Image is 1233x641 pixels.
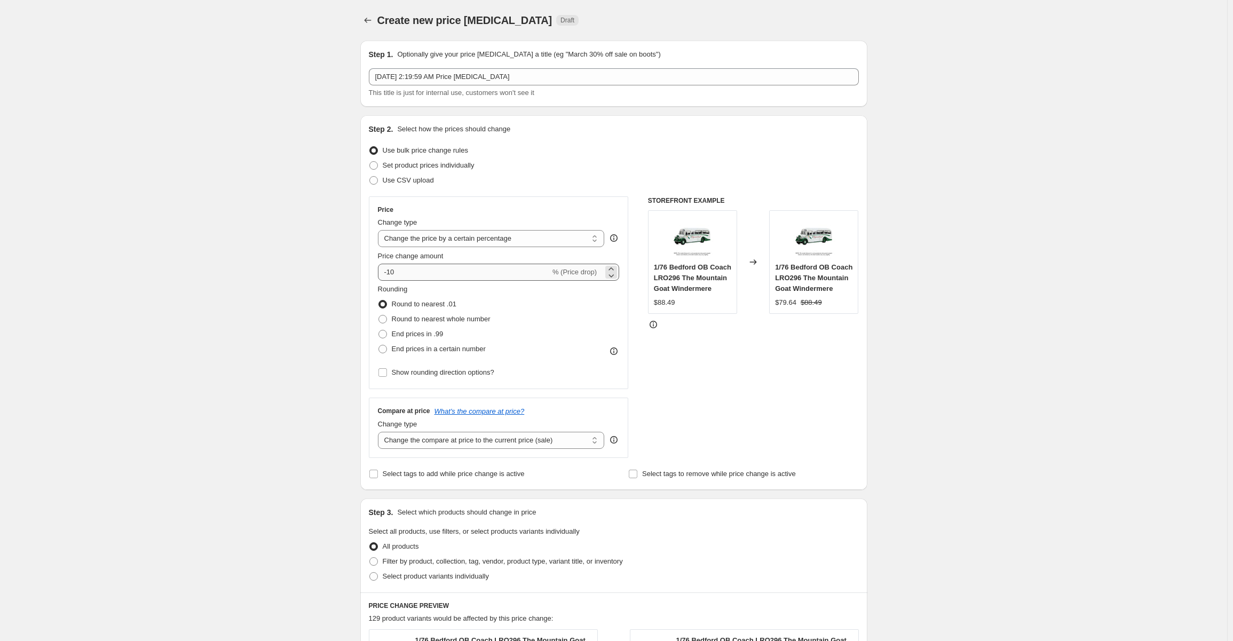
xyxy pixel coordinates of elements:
span: Round to nearest .01 [392,300,456,308]
p: Optionally give your price [MEDICAL_DATA] a title (eg "March 30% off sale on boots") [397,49,660,60]
span: Draft [560,16,574,25]
p: Select how the prices should change [397,124,510,134]
button: What's the compare at price? [434,407,525,415]
span: Change type [378,420,417,428]
span: Use bulk price change rules [383,146,468,154]
h6: STOREFRONT EXAMPLE [648,196,859,205]
span: End prices in a certain number [392,345,486,353]
span: This title is just for internal use, customers won't see it [369,89,534,97]
p: Select which products should change in price [397,507,536,518]
span: Select product variants individually [383,572,489,580]
h3: Price [378,205,393,214]
h3: Compare at price [378,407,430,415]
img: E20146_80x.jpg [671,216,714,259]
span: Create new price [MEDICAL_DATA] [377,14,552,26]
span: Select all products, use filters, or select products variants individually [369,527,580,535]
div: help [608,233,619,243]
h2: Step 3. [369,507,393,518]
span: Select tags to add while price change is active [383,470,525,478]
span: Change type [378,218,417,226]
span: Show rounding direction options? [392,368,494,376]
input: 30% off holiday sale [369,68,859,85]
div: $79.64 [775,297,796,308]
input: -15 [378,264,550,281]
h2: Step 1. [369,49,393,60]
span: Use CSV upload [383,176,434,184]
span: % (Price drop) [552,268,597,276]
span: Price change amount [378,252,444,260]
span: 1/76 Bedford OB Coach LRO296 The Mountain Goat Windermere [654,263,731,292]
span: All products [383,542,419,550]
span: Round to nearest whole number [392,315,491,323]
span: Select tags to remove while price change is active [642,470,796,478]
h6: PRICE CHANGE PREVIEW [369,602,859,610]
img: E20146_80x.jpg [793,216,835,259]
span: End prices in .99 [392,330,444,338]
span: 1/76 Bedford OB Coach LRO296 The Mountain Goat Windermere [775,263,852,292]
div: $88.49 [654,297,675,308]
span: Rounding [378,285,408,293]
span: 129 product variants would be affected by this price change: [369,614,554,622]
div: help [608,434,619,445]
strike: $88.49 [801,297,822,308]
button: Price change jobs [360,13,375,28]
span: Filter by product, collection, tag, vendor, product type, variant title, or inventory [383,557,623,565]
h2: Step 2. [369,124,393,134]
span: Set product prices individually [383,161,475,169]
